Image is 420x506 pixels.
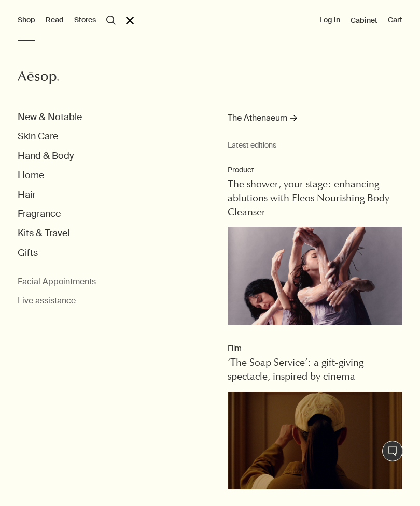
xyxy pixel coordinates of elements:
[18,111,82,123] button: New & Notable
[18,70,59,85] svg: Aesop
[18,169,44,181] button: Home
[18,227,69,239] button: Kits & Travel
[228,165,402,328] a: ProductThe shower, your stage: enhancing ablutions with Eleos Nourishing Body CleanserDancers wea...
[18,15,35,25] button: Shop
[15,67,62,91] a: Aesop
[228,165,402,176] p: Product
[18,150,74,162] button: Hand & Body
[228,343,402,354] p: Film
[74,15,96,25] button: Stores
[351,16,377,25] a: Cabinet
[382,441,403,461] button: Live Assistance
[46,15,64,25] button: Read
[228,111,297,130] a: The Athenaeum
[18,277,96,287] a: Facial Appointments
[228,111,287,125] span: The Athenaeum
[228,343,402,492] a: Film‘The Soap Service’: a gift-giving spectacle, inspired by cinemaRear view of someone knocking ...
[106,16,116,25] button: Open search
[228,358,363,382] span: ‘The Soap Service’: a gift-giving spectacle, inspired by cinema
[388,15,402,25] button: Cart
[18,247,38,259] button: Gifts
[18,131,58,142] button: Skin Care
[18,208,61,220] button: Fragrance
[18,189,35,201] button: Hair
[228,180,389,218] span: The shower, your stage: enhancing ablutions with Eleos Nourishing Body Cleanser
[18,276,96,287] span: Facial Appointments
[228,140,402,150] small: Latest editions
[18,296,76,307] button: Live assistance
[319,15,340,25] button: Log in
[126,17,134,24] button: Close the Menu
